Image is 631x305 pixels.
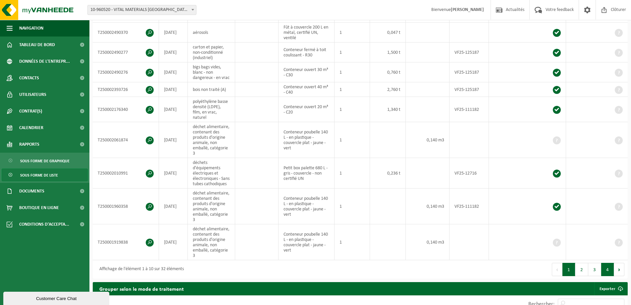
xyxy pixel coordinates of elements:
[93,97,159,122] td: T250002176340
[93,42,159,62] td: T250002490277
[406,189,450,224] td: 0,140 m3
[335,42,370,62] td: 1
[370,82,405,97] td: 2,760 t
[279,62,335,82] td: Conteneur ouvert 30 m³ - C30
[614,263,624,276] button: Next
[279,97,335,122] td: Conteneur ouvert 20 m³ - C20
[406,224,450,260] td: 0,140 m3
[188,122,235,158] td: déchet alimentaire, contenant des produits d'origine animale, non emballé, catégorie 3
[93,82,159,97] td: T250002393726
[451,7,484,12] strong: [PERSON_NAME]
[449,82,489,97] td: VF25-125187
[93,23,159,42] td: T250002490370
[159,122,188,158] td: [DATE]
[335,82,370,97] td: 1
[370,42,405,62] td: 1,500 t
[19,119,43,136] span: Calendrier
[20,155,70,167] span: Sous forme de graphique
[588,263,601,276] button: 3
[406,122,450,158] td: 0,140 m3
[188,42,235,62] td: carton et papier, non-conditionné (industriel)
[19,86,46,103] span: Utilisateurs
[3,290,111,305] iframe: chat widget
[370,97,405,122] td: 1,340 t
[335,23,370,42] td: 1
[159,97,188,122] td: [DATE]
[370,62,405,82] td: 0,760 t
[2,169,88,181] a: Sous forme de liste
[552,263,562,276] button: Previous
[279,23,335,42] td: Fût à couvercle 200 L en métal, certifié UN, ventilé
[93,122,159,158] td: T250002061874
[19,136,39,153] span: Rapports
[188,82,235,97] td: bois non traité (A)
[594,282,627,295] a: Exporter
[335,189,370,224] td: 1
[2,154,88,167] a: Sous forme de graphique
[159,23,188,42] td: [DATE]
[19,199,59,216] span: Boutique en ligne
[96,264,184,275] div: Affichage de l'élément 1 à 10 sur 32 éléments
[188,97,235,122] td: polyéthylène basse densité (LDPE), film, en vrac, naturel
[159,42,188,62] td: [DATE]
[370,23,405,42] td: 0,047 t
[335,97,370,122] td: 1
[279,224,335,260] td: Conteneur poubelle 140 L - en plastique - couvercle plat - jaune - vert
[188,224,235,260] td: déchet alimentaire, contenant des produits d'origine animale, non emballé, catégorie 3
[335,158,370,189] td: 1
[19,216,69,233] span: Conditions d'accepta...
[449,158,489,189] td: VF25-12716
[159,224,188,260] td: [DATE]
[449,42,489,62] td: VF25-125187
[19,20,43,37] span: Navigation
[562,263,575,276] button: 1
[19,183,44,199] span: Documents
[279,82,335,97] td: Conteneur ouvert 40 m³ - C40
[279,189,335,224] td: Conteneur poubelle 140 L - en plastique - couvercle plat - jaune - vert
[93,189,159,224] td: T250001960358
[601,263,614,276] button: 4
[19,37,55,53] span: Tableau de bord
[188,23,235,42] td: aérosols
[188,62,235,82] td: bigs bags vides, blanc - non dangereux - en vrac
[159,62,188,82] td: [DATE]
[279,158,335,189] td: Petit box palette 680 L - gris - couvercle - non certifié UN
[93,282,190,295] h2: Grouper selon le mode de traitement
[19,103,42,119] span: Contrat(s)
[335,224,370,260] td: 1
[87,5,196,15] span: 10-960520 - VITAL MATERIALS BELGIUM S.A. - TILLY
[335,62,370,82] td: 1
[370,158,405,189] td: 0,236 t
[93,224,159,260] td: T250001919838
[159,189,188,224] td: [DATE]
[93,62,159,82] td: T250002490276
[93,158,159,189] td: T250002010991
[20,169,58,182] span: Sous forme de liste
[575,263,588,276] button: 2
[19,53,70,70] span: Données de l'entrepr...
[19,70,39,86] span: Contacts
[449,97,489,122] td: VF25-111182
[449,189,489,224] td: VF25-111182
[188,158,235,189] td: déchets d'équipements électriques et électroniques - Sans tubes cathodiques
[449,62,489,82] td: VF25-125187
[88,5,196,15] span: 10-960520 - VITAL MATERIALS BELGIUM S.A. - TILLY
[188,189,235,224] td: déchet alimentaire, contenant des produits d'origine animale, non emballé, catégorie 3
[159,82,188,97] td: [DATE]
[335,122,370,158] td: 1
[279,42,335,62] td: Conteneur fermé à toit coulissant - R30
[279,122,335,158] td: Conteneur poubelle 140 L - en plastique - couvercle plat - jaune - vert
[159,158,188,189] td: [DATE]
